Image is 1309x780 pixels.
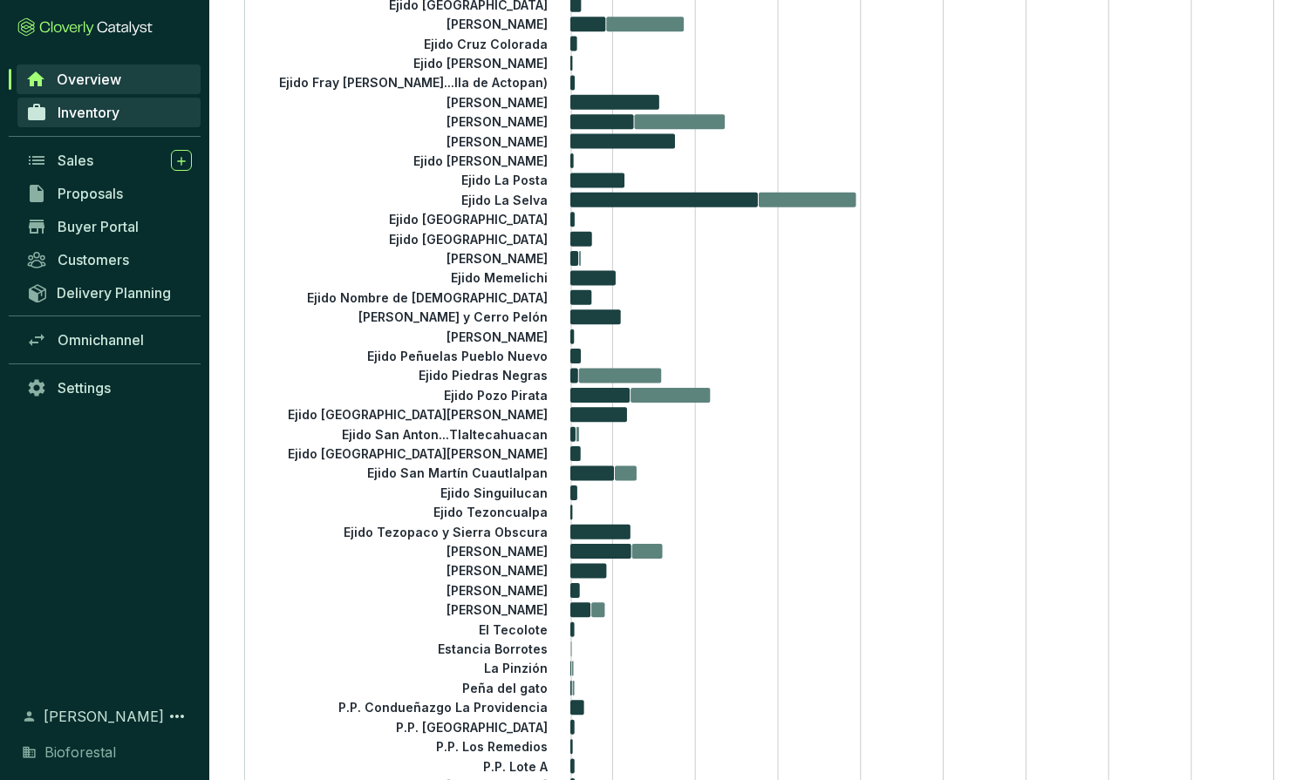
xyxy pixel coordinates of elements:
[58,185,123,202] span: Proposals
[396,720,548,735] tspan: P.P. [GEOGRAPHIC_DATA]
[17,278,201,307] a: Delivery Planning
[57,284,171,302] span: Delivery Planning
[17,212,201,241] a: Buyer Portal
[367,465,548,480] tspan: Ejido San Martín Cuautlalpan
[462,681,548,695] tspan: Peña del gato
[424,36,548,51] tspan: Ejido Cruz Colorada
[17,146,201,175] a: Sales
[17,64,201,94] a: Overview
[17,98,201,127] a: Inventory
[58,331,144,349] span: Omnichannel
[344,524,548,539] tspan: Ejido Tezopaco y Sierra Obscura
[342,426,548,441] tspan: Ejido San Anton...Tlaltecahuacan
[17,245,201,275] a: Customers
[447,544,548,559] tspan: [PERSON_NAME]
[17,179,201,208] a: Proposals
[447,583,548,598] tspan: [PERSON_NAME]
[57,71,121,88] span: Overview
[58,104,119,121] span: Inventory
[58,152,93,169] span: Sales
[484,661,548,675] tspan: La Pinzión
[288,446,548,461] tspan: Ejido [GEOGRAPHIC_DATA][PERSON_NAME]
[389,212,548,227] tspan: Ejido [GEOGRAPHIC_DATA]
[461,173,548,187] tspan: Ejido La Posta
[17,325,201,355] a: Omnichannel
[58,379,111,397] span: Settings
[447,563,548,578] tspan: [PERSON_NAME]
[17,373,201,403] a: Settings
[447,17,548,31] tspan: [PERSON_NAME]
[479,621,548,636] tspan: El Tecolote
[58,251,129,268] span: Customers
[413,56,548,71] tspan: Ejido [PERSON_NAME]
[389,231,548,246] tspan: Ejido [GEOGRAPHIC_DATA]
[44,742,116,763] span: Bioforestal
[447,95,548,110] tspan: [PERSON_NAME]
[338,700,548,715] tspan: P.P. Condueñazgo La Providencia
[447,602,548,617] tspan: [PERSON_NAME]
[447,133,548,148] tspan: [PERSON_NAME]
[367,349,548,363] tspan: Ejido Peñuelas Pueblo Nuevo
[413,153,548,168] tspan: Ejido [PERSON_NAME]
[447,251,548,266] tspan: [PERSON_NAME]
[358,309,548,324] tspan: [PERSON_NAME] y Cerro Pelón
[461,193,548,207] tspan: Ejido La Selva
[447,329,548,343] tspan: [PERSON_NAME]
[58,218,139,235] span: Buyer Portal
[483,758,549,773] tspan: P.P. Lote A
[447,114,548,129] tspan: [PERSON_NAME]
[438,641,548,656] tspan: Estancia Borrotes
[444,388,548,403] tspan: Ejido Pozo Pirata
[440,485,548,500] tspan: Ejido Singuilucan
[288,407,548,422] tspan: Ejido [GEOGRAPHIC_DATA][PERSON_NAME]
[419,368,548,383] tspan: Ejido Piedras Negras
[436,739,548,754] tspan: P.P. Los Remedios
[307,290,548,305] tspan: Ejido Nombre de [DEMOGRAPHIC_DATA]
[451,270,548,285] tspan: Ejido Memelichi
[433,505,548,519] tspan: Ejido Tezoncualpa
[44,706,164,727] span: [PERSON_NAME]
[279,75,548,90] tspan: Ejido Fray [PERSON_NAME]...lla de Actopan)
